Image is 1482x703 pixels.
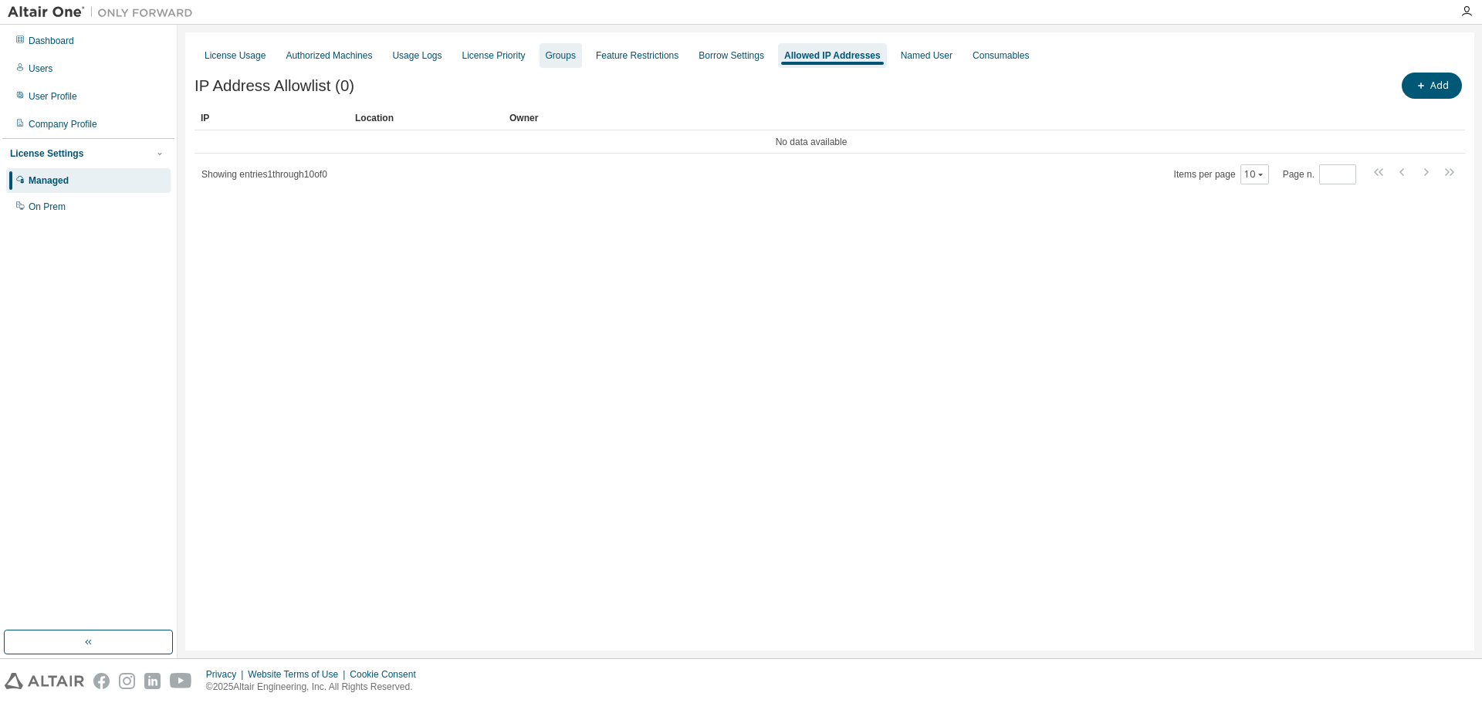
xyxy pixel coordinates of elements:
[392,49,442,62] div: Usage Logs
[462,49,526,62] div: License Priority
[355,106,497,130] div: Location
[119,673,135,689] img: instagram.svg
[201,169,327,180] span: Showing entries 1 through 10 of 0
[546,49,576,62] div: Groups
[29,35,74,47] div: Dashboard
[10,147,83,160] div: License Settings
[205,49,266,62] div: License Usage
[201,106,343,130] div: IP
[29,174,69,187] div: Managed
[5,673,84,689] img: altair_logo.svg
[195,77,354,95] span: IP Address Allowlist (0)
[1283,164,1356,184] span: Page n.
[509,106,1422,130] div: Owner
[144,673,161,689] img: linkedin.svg
[29,63,52,75] div: Users
[1174,164,1269,184] span: Items per page
[29,201,66,213] div: On Prem
[93,673,110,689] img: facebook.svg
[286,49,372,62] div: Authorized Machines
[8,5,201,20] img: Altair One
[29,90,77,103] div: User Profile
[596,49,678,62] div: Feature Restrictions
[973,49,1029,62] div: Consumables
[206,668,248,681] div: Privacy
[206,681,425,694] p: © 2025 Altair Engineering, Inc. All Rights Reserved.
[350,668,425,681] div: Cookie Consent
[1402,73,1462,99] button: Add
[784,49,881,62] div: Allowed IP Addresses
[29,118,97,130] div: Company Profile
[699,49,764,62] div: Borrow Settings
[170,673,192,689] img: youtube.svg
[1244,168,1265,181] button: 10
[248,668,350,681] div: Website Terms of Use
[195,130,1428,154] td: No data available
[901,49,952,62] div: Named User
